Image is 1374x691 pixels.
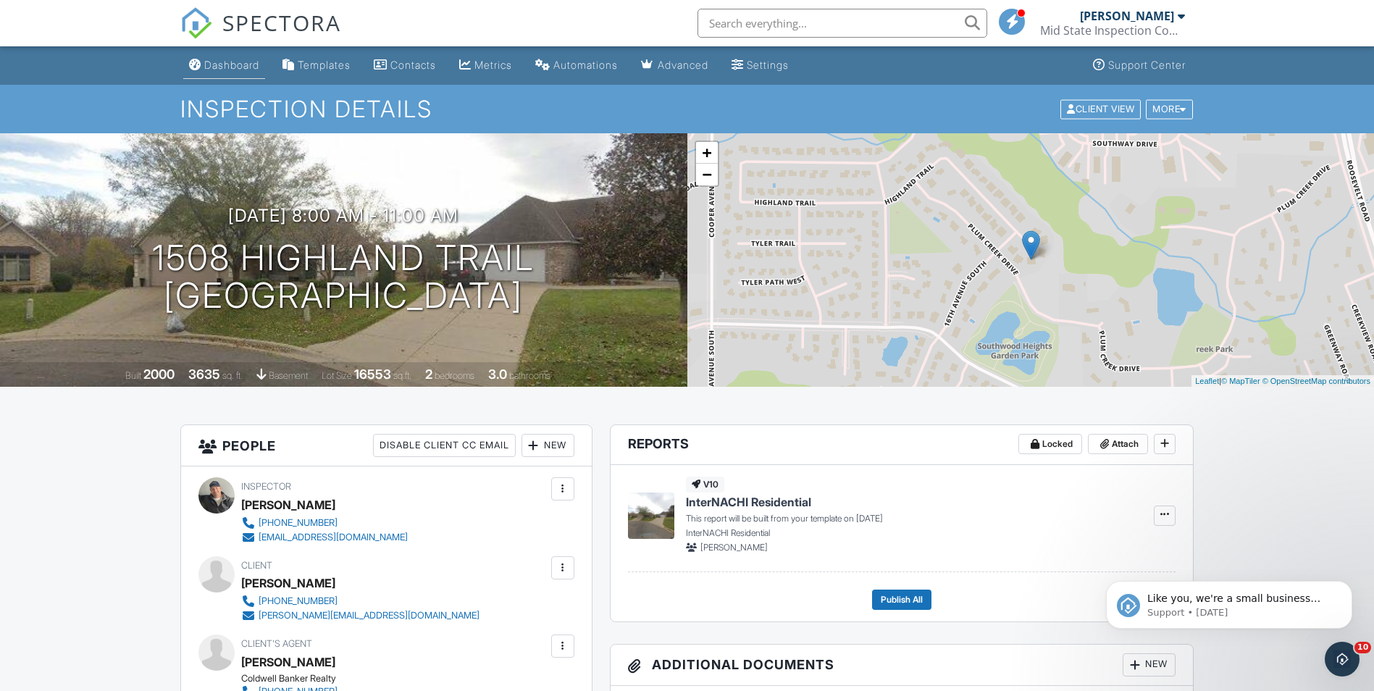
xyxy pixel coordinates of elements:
[1195,377,1219,385] a: Leaflet
[1354,642,1371,653] span: 10
[241,516,408,530] a: [PHONE_NUMBER]
[698,9,987,38] input: Search everything...
[488,367,507,382] div: 3.0
[635,52,714,79] a: Advanced
[63,42,248,125] span: Like you, we're a small business that relies on reviews to grow. If you have a few minutes, we'd ...
[222,370,243,381] span: sq. ft.
[152,239,535,316] h1: 1508 Highland Trail [GEOGRAPHIC_DATA]
[1080,9,1174,23] div: [PERSON_NAME]
[453,52,518,79] a: Metrics
[181,425,592,466] h3: People
[241,651,335,673] a: [PERSON_NAME]
[474,59,512,71] div: Metrics
[696,142,718,164] a: Zoom in
[373,434,516,457] div: Disable Client CC Email
[1221,377,1260,385] a: © MapTiler
[553,59,618,71] div: Automations
[1191,375,1374,388] div: |
[726,52,795,79] a: Settings
[180,20,341,50] a: SPECTORA
[180,7,212,39] img: The Best Home Inspection Software - Spectora
[125,370,141,381] span: Built
[393,370,411,381] span: sq.ft.
[521,434,574,457] div: New
[241,560,272,571] span: Client
[259,610,479,621] div: [PERSON_NAME][EMAIL_ADDRESS][DOMAIN_NAME]
[658,59,708,71] div: Advanced
[747,59,789,71] div: Settings
[509,370,550,381] span: bathrooms
[1060,99,1141,119] div: Client View
[368,52,442,79] a: Contacts
[180,96,1194,122] h1: Inspection Details
[529,52,624,79] a: Automations (Basic)
[241,572,335,594] div: [PERSON_NAME]
[435,370,474,381] span: bedrooms
[1087,52,1191,79] a: Support Center
[1059,103,1144,114] a: Client View
[183,52,265,79] a: Dashboard
[259,532,408,543] div: [EMAIL_ADDRESS][DOMAIN_NAME]
[204,59,259,71] div: Dashboard
[241,594,479,608] a: [PHONE_NUMBER]
[188,367,220,382] div: 3635
[1146,99,1193,119] div: More
[1325,642,1360,677] iframe: Intercom live chat
[696,164,718,185] a: Zoom out
[1262,377,1370,385] a: © OpenStreetMap contributors
[298,59,351,71] div: Templates
[241,638,312,649] span: Client's Agent
[228,206,458,225] h3: [DATE] 8:00 am - 11:00 am
[1040,23,1185,38] div: Mid State Inspection Company LLC
[1123,653,1176,677] div: New
[322,370,352,381] span: Lot Size
[241,494,335,516] div: [PERSON_NAME]
[143,367,175,382] div: 2000
[222,7,341,38] span: SPECTORA
[241,673,419,684] div: Coldwell Banker Realty
[269,370,308,381] span: basement
[354,367,391,382] div: 16553
[1084,550,1374,652] iframe: Intercom notifications message
[63,56,250,69] p: Message from Support, sent 2d ago
[425,367,432,382] div: 2
[277,52,356,79] a: Templates
[1108,59,1186,71] div: Support Center
[259,595,338,607] div: [PHONE_NUMBER]
[241,530,408,545] a: [EMAIL_ADDRESS][DOMAIN_NAME]
[241,608,479,623] a: [PERSON_NAME][EMAIL_ADDRESS][DOMAIN_NAME]
[611,645,1194,686] h3: Additional Documents
[390,59,436,71] div: Contacts
[241,481,291,492] span: Inspector
[259,517,338,529] div: [PHONE_NUMBER]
